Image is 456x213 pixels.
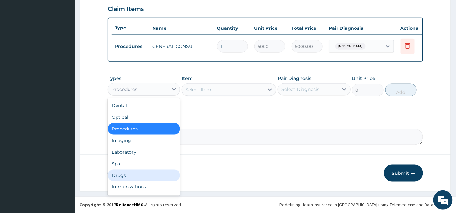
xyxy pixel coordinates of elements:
[34,36,109,45] div: Chat with us now
[185,86,211,93] div: Select Item
[75,196,456,213] footer: All rights reserved.
[108,111,180,123] div: Optical
[279,202,451,208] div: Redefining Heath Insurance in [GEOGRAPHIC_DATA] using Telemedicine and Data Science!
[335,43,366,50] span: [MEDICAL_DATA]
[108,193,180,205] div: Others
[12,32,26,49] img: d_794563401_company_1708531726252_794563401
[251,22,289,35] th: Unit Price
[108,146,180,158] div: Laboratory
[108,120,423,125] label: Comment
[108,76,121,81] label: Types
[352,75,376,82] label: Unit Price
[116,202,144,208] a: RelianceHMO
[108,181,180,193] div: Immunizations
[108,123,180,135] div: Procedures
[397,22,430,35] th: Actions
[106,3,122,19] div: Minimize live chat window
[111,86,137,93] div: Procedures
[112,22,149,34] th: Type
[384,165,423,182] button: Submit
[326,22,397,35] th: Pair Diagnosis
[80,202,145,208] strong: Copyright © 2017 .
[214,22,251,35] th: Quantity
[108,100,180,111] div: Dental
[149,22,214,35] th: Name
[112,40,149,52] td: Procedures
[182,75,193,82] label: Item
[38,65,90,130] span: We're online!
[108,170,180,181] div: Drugs
[289,22,326,35] th: Total Price
[278,75,311,82] label: Pair Diagnosis
[108,158,180,170] div: Spa
[108,6,144,13] h3: Claim Items
[281,86,319,93] div: Select Diagnosis
[149,40,214,53] td: GENERAL CONSULT
[3,143,124,166] textarea: Type your message and hit 'Enter'
[108,135,180,146] div: Imaging
[385,84,417,96] button: Add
